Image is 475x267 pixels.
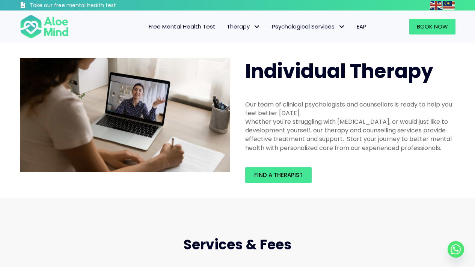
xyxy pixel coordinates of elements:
[245,167,312,183] a: Find a therapist
[245,100,455,117] div: Our team of clinical psychologists and counsellors is ready to help you feel better [DATE].
[78,19,372,34] nav: Menu
[409,19,455,34] a: Book Now
[143,19,221,34] a: Free Mental Health Test
[448,241,464,258] a: Whatsapp
[30,2,156,9] h3: Take our free mental health test
[351,19,372,34] a: EAP
[254,171,303,179] span: Find a therapist
[272,22,345,30] span: Psychological Services
[149,22,216,30] span: Free Mental Health Test
[20,58,230,172] img: Therapy online individual
[252,21,262,32] span: Therapy: submenu
[336,21,347,32] span: Psychological Services: submenu
[221,19,266,34] a: TherapyTherapy: submenu
[245,57,433,85] span: Individual Therapy
[357,22,366,30] span: EAP
[417,22,448,30] span: Book Now
[430,1,443,9] a: English
[227,22,261,30] span: Therapy
[245,117,455,152] div: Whether you're struggling with [MEDICAL_DATA], or would just like to development yourself, our th...
[183,235,292,254] span: Services & Fees
[443,1,455,10] img: ms
[443,1,455,9] a: Malay
[20,2,156,10] a: Take our free mental health test
[266,19,351,34] a: Psychological ServicesPsychological Services: submenu
[430,1,442,10] img: en
[20,14,69,39] img: Aloe mind Logo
